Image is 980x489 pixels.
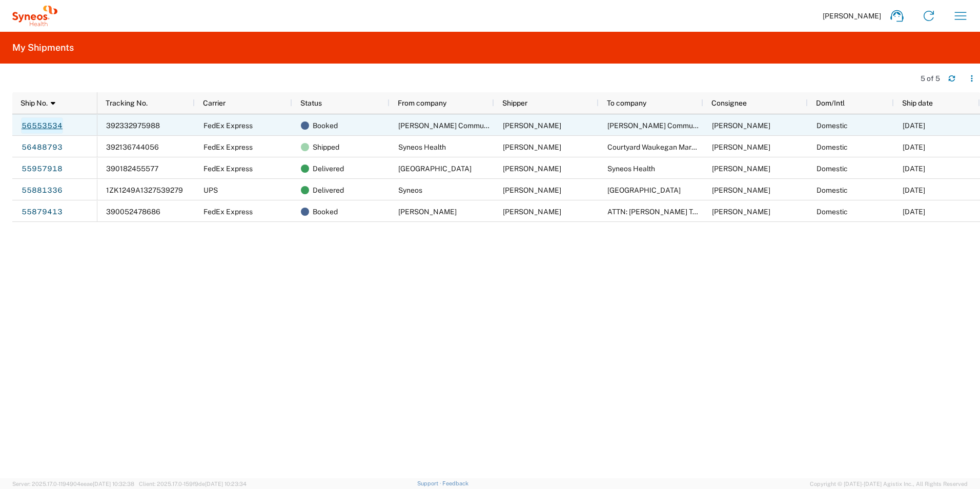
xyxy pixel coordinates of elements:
[503,165,561,173] span: Patricia Oates
[921,74,940,83] div: 5 of 5
[607,208,752,216] span: ATTN: Patricia Oates Marriott Tacoma Downtown
[398,165,472,173] span: Marriott Tacoma Downtown
[903,165,925,173] span: 06/22/2025
[106,208,160,216] span: 390052478686
[816,143,848,151] span: Domestic
[607,121,759,130] span: Chamberlain Communications Group LLC
[816,165,848,173] span: Domestic
[712,143,770,151] span: Rebecca McConnell
[712,165,770,173] span: Marissa Vitha
[21,117,63,134] a: 56553534
[21,99,48,107] span: Ship No.
[398,99,446,107] span: From company
[417,480,443,486] a: Support
[502,99,527,107] span: Shipper
[398,143,446,151] span: Syneos Health
[816,186,848,194] span: Domestic
[902,99,933,107] span: Ship date
[607,99,646,107] span: To company
[712,208,770,216] span: Patricia Oates
[313,201,338,222] span: Booked
[106,186,183,194] span: 1ZK1249A1327539279
[712,121,770,130] span: Rebecca McConnell
[203,186,218,194] span: UPS
[711,99,747,107] span: Consignee
[398,121,550,130] span: Chamberlain Communications Group LLC
[21,139,63,155] a: 56488793
[12,481,134,487] span: Server: 2025.17.0-1194904eeae
[313,115,338,136] span: Booked
[607,165,655,173] span: Syneos Health
[21,160,63,177] a: 55957918
[398,186,422,194] span: Syneos
[313,179,344,201] span: Delivered
[106,143,159,151] span: 392136744056
[313,136,339,158] span: Shipped
[816,99,845,107] span: Dom/Intl
[816,208,848,216] span: Domestic
[823,11,881,21] span: [PERSON_NAME]
[607,186,681,194] span: Marriott Tacoma Downtown
[203,121,253,130] span: FedEx Express
[503,208,561,216] span: Rebecca McConnell
[442,480,468,486] a: Feedback
[816,121,848,130] span: Domestic
[12,42,74,54] h2: My Shipments
[21,182,63,198] a: 55881336
[106,99,148,107] span: Tracking No.
[903,121,925,130] span: 08/24/2025
[398,208,457,216] span: Rebecca McConnell
[903,208,925,216] span: 06/16/2025
[106,121,160,130] span: 392332975988
[203,99,226,107] span: Carrier
[106,165,158,173] span: 390182455577
[300,99,322,107] span: Status
[21,203,63,220] a: 55879413
[203,165,253,173] span: FedEx Express
[313,158,344,179] span: Delivered
[903,143,925,151] span: 08/18/2025
[203,143,253,151] span: FedEx Express
[810,479,968,488] span: Copyright © [DATE]-[DATE] Agistix Inc., All Rights Reserved
[503,143,561,151] span: Marissa Vitha
[93,481,134,487] span: [DATE] 10:32:38
[139,481,247,487] span: Client: 2025.17.0-159f9de
[503,121,561,130] span: Marissa Vitha
[712,186,770,194] span: Patricia Oates
[607,143,704,151] span: Courtyard Waukegan Marriott
[503,186,561,194] span: Becky McConnell
[903,186,925,194] span: 06/16/2025
[203,208,253,216] span: FedEx Express
[205,481,247,487] span: [DATE] 10:23:34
